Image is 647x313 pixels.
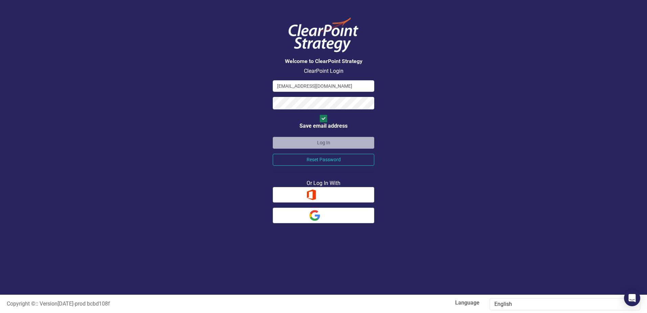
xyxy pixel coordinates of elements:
[273,67,374,75] p: ClearPoint Login
[299,122,348,130] div: Save email address
[273,187,374,203] button: Office 365
[309,210,320,221] img: Google
[624,290,640,306] div: Open Intercom Messenger
[273,180,374,187] div: Or Log In With
[494,300,628,308] div: English
[273,80,374,92] input: Email Address
[273,137,374,149] button: Log In
[329,299,479,307] label: Language
[283,14,364,57] img: ClearPoint Logo
[273,208,374,223] button: Google
[273,58,374,64] h3: Welcome to ClearPoint Strategy
[2,300,323,308] div: :: Version [DATE] - prod bcbd108f
[7,300,36,307] span: Copyright ©
[306,189,317,200] img: Office 365
[273,154,374,166] button: Reset Password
